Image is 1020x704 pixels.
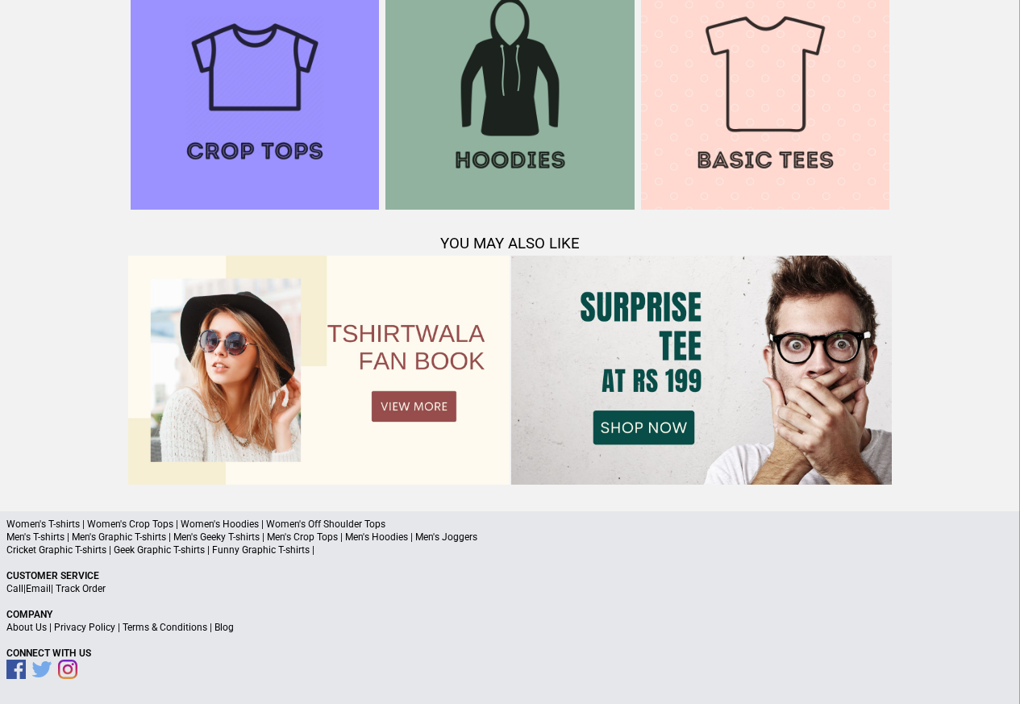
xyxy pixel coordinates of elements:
[6,608,1014,621] p: Company
[6,569,1014,582] p: Customer Service
[56,583,106,594] a: Track Order
[6,583,23,594] a: Call
[6,621,1014,634] p: | | |
[6,544,1014,556] p: Cricket Graphic T-shirts | Geek Graphic T-shirts | Funny Graphic T-shirts |
[6,647,1014,660] p: Connect With Us
[54,622,115,633] a: Privacy Policy
[6,622,47,633] a: About Us
[123,622,207,633] a: Terms & Conditions
[214,622,234,633] a: Blog
[6,531,1014,544] p: Men's T-shirts | Men's Graphic T-shirts | Men's Geeky T-shirts | Men's Crop Tops | Men's Hoodies ...
[440,235,580,252] span: YOU MAY ALSO LIKE
[6,518,1014,531] p: Women's T-shirts | Women's Crop Tops | Women's Hoodies | Women's Off Shoulder Tops
[26,583,51,594] a: Email
[6,582,1014,595] p: | |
